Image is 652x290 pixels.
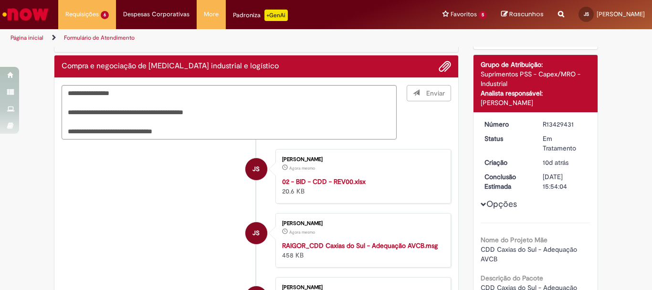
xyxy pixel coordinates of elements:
[543,134,587,153] div: Em Tratamento
[543,158,568,167] time: 19/08/2025 15:54:01
[282,241,441,260] div: 458 KB
[597,10,645,18] span: [PERSON_NAME]
[481,236,547,244] b: Nome do Projeto Mãe
[477,134,536,143] dt: Status
[245,158,267,180] div: Jonas Marques dos Santos
[543,172,587,191] div: [DATE] 15:54:04
[543,158,587,167] div: 19/08/2025 15:54:01
[1,5,50,24] img: ServiceNow
[62,62,279,71] h2: Compra e negociação de Capex industrial e logístico Histórico de tíquete
[282,241,438,250] a: RAIGOR_CDD Caxias do Sul - Adequação AVCB.msg
[282,221,441,226] div: [PERSON_NAME]
[451,10,477,19] span: Favoritos
[481,69,591,88] div: Suprimentos PSS - Capex/MRO - Industrial
[282,157,441,162] div: [PERSON_NAME]
[479,11,487,19] span: 5
[65,10,99,19] span: Requisições
[282,177,441,196] div: 20.6 KB
[543,158,568,167] span: 10d atrás
[477,172,536,191] dt: Conclusão Estimada
[584,11,589,17] span: JS
[481,88,591,98] div: Analista responsável:
[101,11,109,19] span: 6
[509,10,544,19] span: Rascunhos
[439,60,451,73] button: Adicionar anexos
[11,34,43,42] a: Página inicial
[62,85,397,140] textarea: Digite sua mensagem aqui...
[481,60,591,69] div: Grupo de Atribuição:
[252,158,260,181] span: JS
[289,229,315,235] span: Agora mesmo
[233,10,288,21] div: Padroniza
[289,165,315,171] time: 29/08/2025 13:59:54
[477,158,536,167] dt: Criação
[264,10,288,21] p: +GenAi
[204,10,219,19] span: More
[543,119,587,129] div: R13429431
[481,245,579,263] span: CDD Caxias do Sul - Adequação AVCB
[7,29,428,47] ul: Trilhas de página
[477,119,536,129] dt: Número
[481,274,543,282] b: Descrição do Pacote
[289,165,315,171] span: Agora mesmo
[501,10,544,19] a: Rascunhos
[64,34,135,42] a: Formulário de Atendimento
[252,222,260,245] span: JS
[245,222,267,244] div: Jonas Marques dos Santos
[123,10,189,19] span: Despesas Corporativas
[481,98,591,107] div: [PERSON_NAME]
[289,229,315,235] time: 29/08/2025 13:59:40
[282,177,366,186] a: 02 - BID - CDD - REV00.xlsx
